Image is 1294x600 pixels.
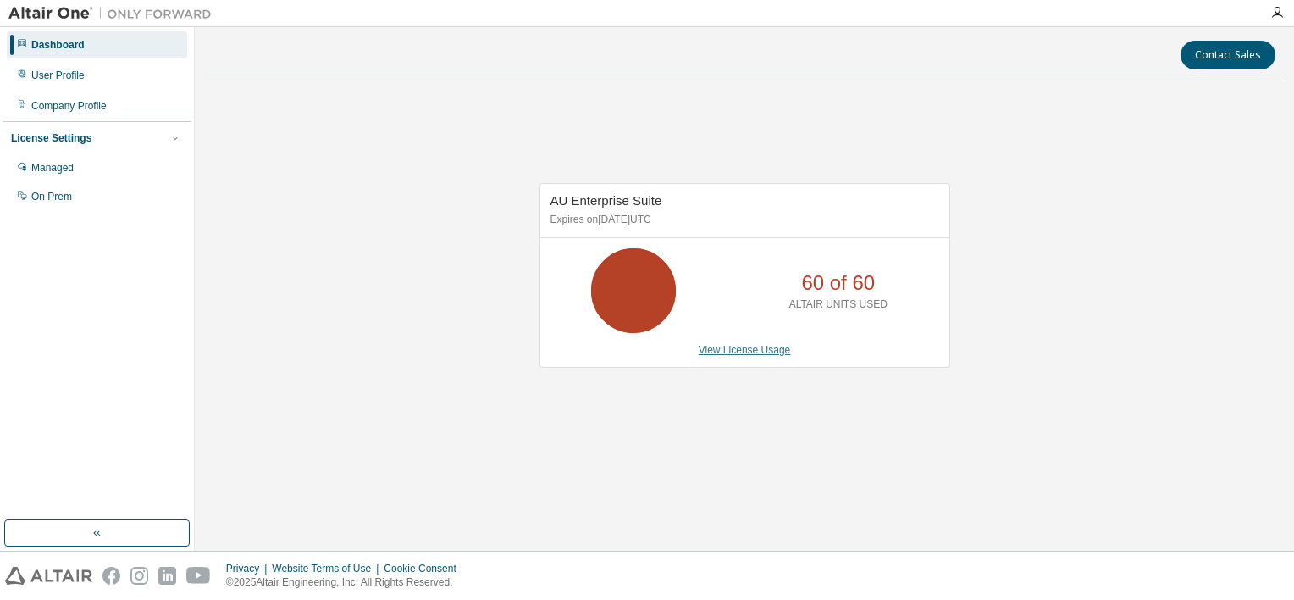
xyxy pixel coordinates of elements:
div: Company Profile [31,99,107,113]
div: Cookie Consent [384,562,466,575]
a: View License Usage [699,344,791,356]
p: 60 of 60 [801,269,875,297]
div: On Prem [31,190,72,203]
img: facebook.svg [102,567,120,585]
img: Altair One [8,5,220,22]
div: License Settings [11,131,91,145]
div: Privacy [226,562,272,575]
div: User Profile [31,69,85,82]
div: Dashboard [31,38,85,52]
div: Managed [31,161,74,175]
p: Expires on [DATE] UTC [550,213,935,227]
img: altair_logo.svg [5,567,92,585]
p: © 2025 Altair Engineering, Inc. All Rights Reserved. [226,575,467,590]
button: Contact Sales [1181,41,1275,69]
img: linkedin.svg [158,567,176,585]
img: instagram.svg [130,567,148,585]
p: ALTAIR UNITS USED [789,297,888,312]
div: Website Terms of Use [272,562,384,575]
img: youtube.svg [186,567,211,585]
span: AU Enterprise Suite [550,193,662,208]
